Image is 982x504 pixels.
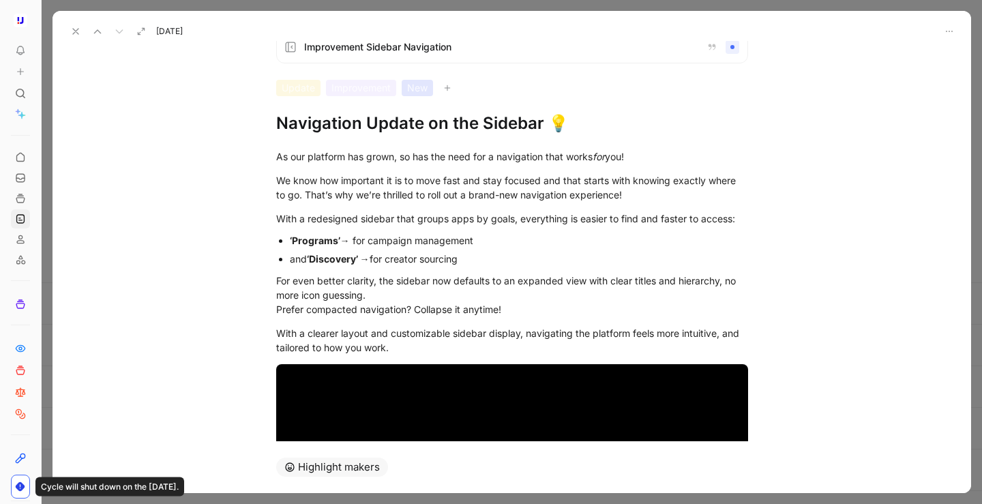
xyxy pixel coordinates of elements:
[276,173,748,202] div: We know how important it is to move fast and stay focused and that starts with knowing exactly wh...
[276,80,321,96] div: Update
[593,151,605,162] em: for
[276,326,748,355] div: With a clearer layout and customizable sidebar display, navigating the platform feels more intuit...
[276,80,748,96] div: UpdateImprovementNew
[276,113,748,134] h1: Navigation Update on the Sidebar 💡
[307,253,370,265] strong: ‘Discovery’ →
[304,39,696,55] span: Improvement Sidebar Navigation
[290,235,340,246] strong: ‘Programs’
[276,149,748,164] div: As our platform has grown, so has the need for a navigation that works you!
[156,26,183,37] span: [DATE]
[402,80,433,96] div: New
[276,458,388,477] button: Highlight makers
[276,211,748,226] div: With a redesigned sidebar that groups apps by goals, everything is easier to find and faster to a...
[290,252,748,266] div: and for creator sourcing
[326,80,396,96] div: Improvement
[276,273,748,316] div: For even better clarity, the sidebar now defaults to an expanded view with clear titles and hiera...
[11,11,30,30] button: Upfluence
[35,477,184,496] div: Cycle will shut down on the [DATE].
[290,233,748,248] div: → for campaign management
[14,14,27,27] img: Upfluence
